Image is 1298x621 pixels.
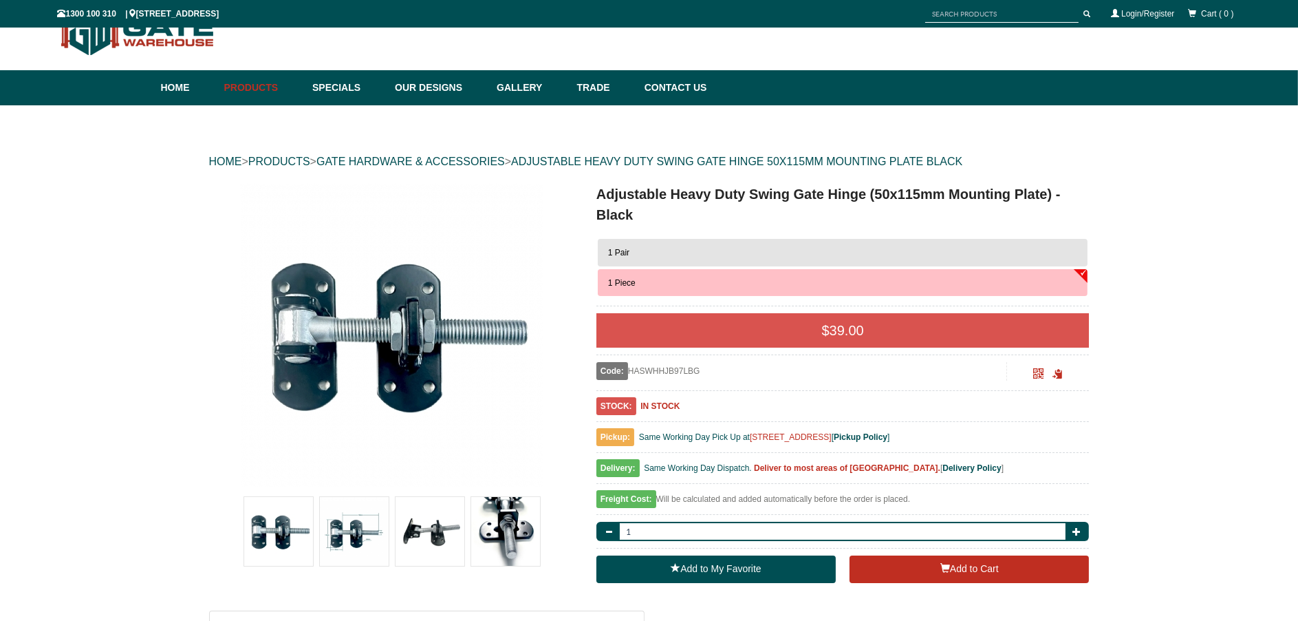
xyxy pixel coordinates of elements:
[210,184,574,487] a: Adjustable Heavy Duty Swing Gate Hinge (50x115mm Mounting Plate) - Black - 1 Piece - Gate Warehouse
[209,140,1090,184] div: > > >
[834,432,887,442] a: Pickup Policy
[471,497,540,566] img: Adjustable Heavy Duty Swing Gate Hinge (50x115mm Mounting Plate) - Black
[596,184,1090,225] h1: Adjustable Heavy Duty Swing Gate Hinge (50x115mm Mounting Plate) - Black
[1201,9,1233,19] span: Cart ( 0 )
[316,156,505,167] a: GATE HARDWARE & ACCESSORIES
[241,184,543,487] img: Adjustable Heavy Duty Swing Gate Hinge (50x115mm Mounting Plate) - Black - 1 Piece - Gate Warehouse
[850,556,1089,583] button: Add to Cart
[248,156,310,167] a: PRODUCTS
[320,497,389,566] img: Adjustable Heavy Duty Swing Gate Hinge (50x115mm Mounting Plate) - Black
[750,432,832,442] a: [STREET_ADDRESS]
[830,323,864,338] span: 39.00
[1121,9,1174,19] a: Login/Register
[570,70,637,105] a: Trade
[598,269,1088,297] button: 1 Piece
[490,70,570,105] a: Gallery
[596,491,1090,515] div: Will be calculated and added automatically before the order is placed.
[754,463,940,473] b: Deliver to most areas of [GEOGRAPHIC_DATA].
[596,428,634,446] span: Pickup:
[1023,253,1298,573] iframe: LiveChat chat widget
[305,70,388,105] a: Specials
[511,156,962,167] a: ADJUSTABLE HEAVY DUTY SWING GATE HINGE 50X115MM MOUNTING PLATE BLACK
[596,362,628,380] span: Code:
[608,278,636,288] span: 1 Piece
[598,239,1088,266] button: 1 Pair
[640,401,680,411] b: IN STOCK
[217,70,306,105] a: Products
[644,463,752,473] span: Same Working Day Dispatch.
[942,463,1001,473] a: Delivery Policy
[638,70,707,105] a: Contact Us
[58,9,219,19] span: 1300 100 310 | [STREET_ADDRESS]
[244,497,313,566] img: Adjustable Heavy Duty Swing Gate Hinge (50x115mm Mounting Plate) - Black
[608,248,629,257] span: 1 Pair
[161,70,217,105] a: Home
[396,497,464,566] img: Adjustable Heavy Duty Swing Gate Hinge (50x115mm Mounting Plate) - Black
[596,490,656,508] span: Freight Cost:
[596,397,636,415] span: STOCK:
[388,70,490,105] a: Our Designs
[209,156,242,167] a: HOME
[596,362,1007,380] div: HASWHHJB97LBG
[596,556,836,583] a: Add to My Favorite
[596,460,1090,484] div: [ ]
[596,313,1090,348] div: $
[639,432,890,442] span: Same Working Day Pick Up at [ ]
[596,459,640,477] span: Delivery:
[925,6,1079,23] input: SEARCH PRODUCTS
